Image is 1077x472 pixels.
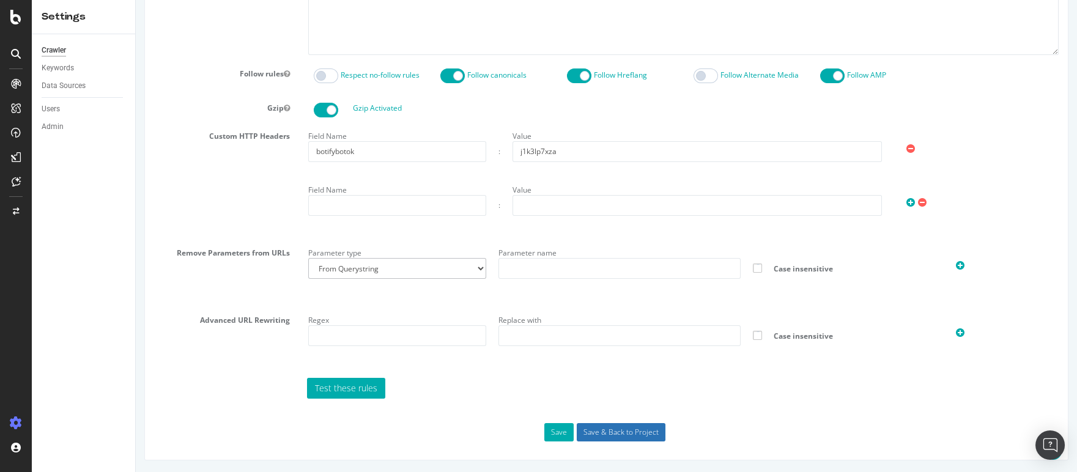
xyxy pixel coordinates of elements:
[148,68,154,79] button: Follow rules
[42,120,64,133] div: Admin
[217,103,266,113] label: Gzip Activated
[711,70,750,80] label: Follow AMP
[172,243,226,258] label: Parameter type
[172,127,211,141] label: Field Name
[409,423,438,441] button: Save
[42,62,74,75] div: Keywords
[9,243,163,258] label: Remove Parameters from URLs
[9,127,163,141] label: Custom HTTP Headers
[171,378,250,399] a: Test these rules
[9,311,163,325] label: Advanced URL Rewriting
[585,70,663,80] label: Follow Alternate Media
[363,243,421,258] label: Parameter name
[42,10,125,24] div: Settings
[363,200,365,210] div: :
[42,79,127,92] a: Data Sources
[205,70,284,80] label: Respect no-follow rules
[629,264,793,274] span: Case insensitive
[9,64,163,79] label: Follow rules
[42,44,66,57] div: Crawler
[363,311,405,325] label: Replace with
[42,79,86,92] div: Data Sources
[331,70,391,80] label: Follow canonicals
[42,103,127,116] a: Users
[172,180,211,195] label: Field Name
[441,423,530,441] input: Save & Back to Project
[148,103,154,113] button: Gzip
[42,44,127,57] a: Crawler
[42,120,127,133] a: Admin
[42,103,60,116] div: Users
[42,62,127,75] a: Keywords
[1035,430,1065,460] div: Open Intercom Messenger
[377,127,396,141] label: Value
[172,311,193,325] label: Regex
[629,331,793,341] span: Case insensitive
[377,180,396,195] label: Value
[458,70,511,80] label: Follow Hreflang
[363,146,365,157] div: :
[9,98,163,113] label: Gzip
